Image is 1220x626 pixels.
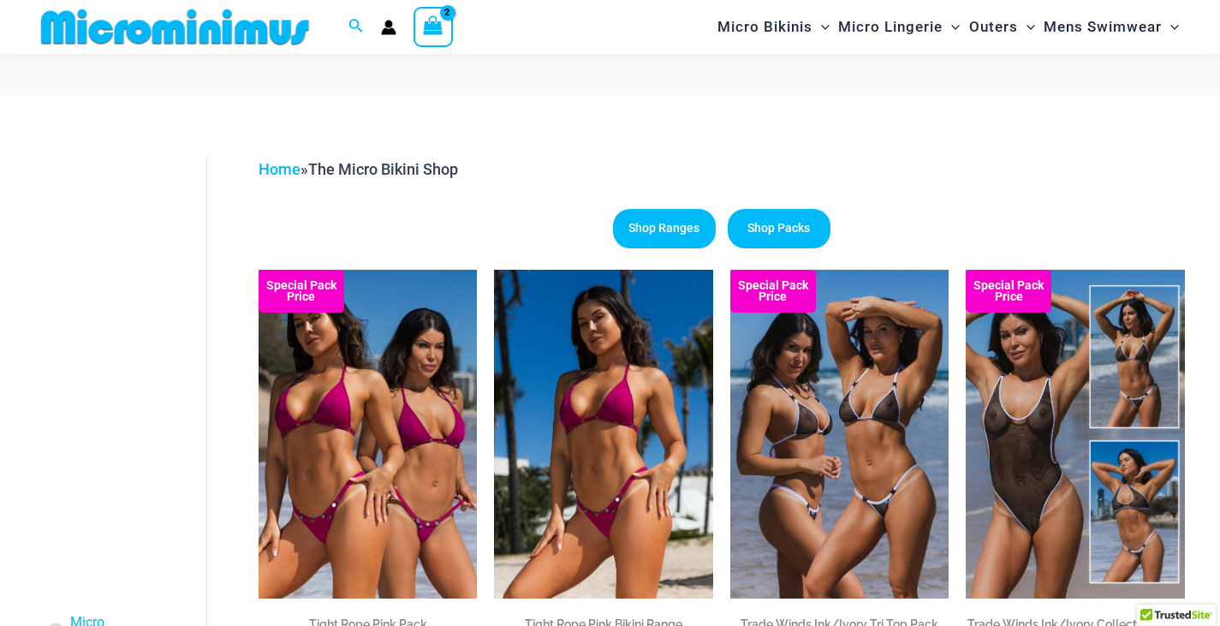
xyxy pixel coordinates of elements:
[717,5,812,49] span: Micro Bikinis
[730,280,816,302] b: Special Pack Price
[259,270,478,598] img: Collection Pack F
[838,5,943,49] span: Micro Lingerie
[348,16,364,38] a: Search icon link
[966,270,1185,598] img: Collection Pack
[834,5,964,49] a: Micro LingerieMenu ToggleMenu Toggle
[965,5,1039,49] a: OutersMenu ToggleMenu Toggle
[730,270,949,598] a: Top Bum Pack Top Bum Pack bTop Bum Pack b
[713,5,834,49] a: Micro BikinisMenu ToggleMenu Toggle
[259,270,478,598] a: Collection Pack F Collection Pack B (3)Collection Pack B (3)
[414,7,453,46] a: View Shopping Cart, 2 items
[34,8,316,46] img: MM SHOP LOGO FLAT
[730,270,949,598] img: Top Bum Pack
[1039,5,1183,49] a: Mens SwimwearMenu ToggleMenu Toggle
[728,209,830,248] a: Shop Packs
[966,280,1051,302] b: Special Pack Price
[966,270,1185,598] a: Collection Pack Collection Pack b (1)Collection Pack b (1)
[711,3,1186,51] nav: Site Navigation
[1162,5,1179,49] span: Menu Toggle
[943,5,960,49] span: Menu Toggle
[494,270,713,598] a: Tight Rope Pink 319 Top 4228 Thong 05Tight Rope Pink 319 Top 4228 Thong 06Tight Rope Pink 319 Top...
[812,5,830,49] span: Menu Toggle
[381,20,396,35] a: Account icon link
[259,160,301,178] a: Home
[969,5,1018,49] span: Outers
[259,280,344,302] b: Special Pack Price
[259,160,458,178] span: »
[494,270,713,598] img: Tight Rope Pink 319 Top 4228 Thong 05
[1044,5,1162,49] span: Mens Swimwear
[613,209,716,248] a: Shop Ranges
[308,160,458,178] span: The Micro Bikini Shop
[43,143,197,486] iframe: TrustedSite Certified
[1018,5,1035,49] span: Menu Toggle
